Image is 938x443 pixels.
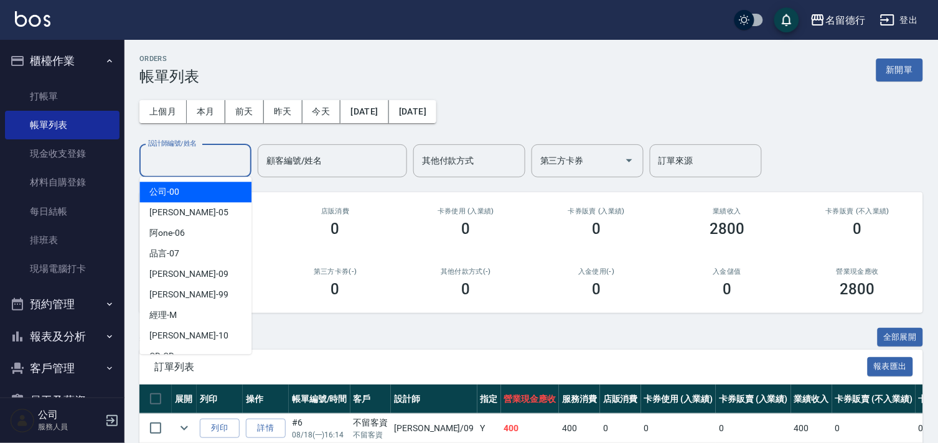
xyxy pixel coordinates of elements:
[600,385,641,414] th: 店販消費
[148,139,197,148] label: 設計師編號/姓名
[868,360,914,372] a: 報表匯出
[264,100,303,123] button: 昨天
[354,416,388,429] div: 不留客資
[149,268,228,281] span: [PERSON_NAME] -09
[592,281,601,298] h3: 0
[716,385,791,414] th: 卡券販賣 (入業績)
[501,414,560,443] td: 400
[716,414,791,443] td: 0
[391,414,477,443] td: [PERSON_NAME] /09
[462,281,471,298] h3: 0
[710,220,744,238] h3: 2800
[5,352,120,385] button: 客戶管理
[10,408,35,433] img: Person
[149,329,228,342] span: [PERSON_NAME] -10
[416,268,517,276] h2: 其他付款方式(-)
[677,268,777,276] h2: 入金儲值
[354,429,388,441] p: 不留客資
[38,421,101,432] p: 服務人員
[149,350,174,363] span: CD -CD
[389,100,436,123] button: [DATE]
[246,419,286,438] a: 詳情
[285,207,386,215] h2: 店販消費
[139,68,199,85] h3: 帳單列表
[825,12,865,28] div: 名留德行
[5,320,120,353] button: 報表及分析
[546,207,647,215] h2: 卡券販賣 (入業績)
[5,111,120,139] a: 帳單列表
[154,361,868,373] span: 訂單列表
[619,151,639,170] button: Open
[462,220,471,238] h3: 0
[774,7,799,32] button: save
[723,281,731,298] h3: 0
[832,414,916,443] td: 0
[243,385,289,414] th: 操作
[5,45,120,77] button: 櫃檯作業
[289,385,350,414] th: 帳單編號/時間
[149,226,185,240] span: 阿one -06
[303,100,341,123] button: 今天
[592,220,601,238] h3: 0
[876,63,923,75] a: 新開單
[172,385,197,414] th: 展開
[149,206,228,219] span: [PERSON_NAME] -05
[5,168,120,197] a: 材料自購登錄
[807,207,908,215] h2: 卡券販賣 (不入業績)
[200,419,240,438] button: 列印
[5,254,120,283] a: 現場電腦打卡
[876,58,923,82] button: 新開單
[391,385,477,414] th: 設計師
[149,288,228,301] span: [PERSON_NAME] -99
[350,385,392,414] th: 客戶
[677,207,777,215] h2: 業績收入
[149,185,179,198] span: 公司 -00
[832,385,916,414] th: 卡券販賣 (不入業績)
[187,100,225,123] button: 本月
[5,197,120,226] a: 每日結帳
[15,11,50,27] img: Logo
[791,414,832,443] td: 400
[139,55,199,63] h2: ORDERS
[5,82,120,111] a: 打帳單
[292,429,347,441] p: 08/18 (一) 16:14
[600,414,641,443] td: 0
[878,328,924,347] button: 全部展開
[149,309,177,322] span: 經理 -M
[197,385,243,414] th: 列印
[559,414,600,443] td: 400
[559,385,600,414] th: 服務消費
[149,247,179,260] span: 品言 -07
[853,220,862,238] h3: 0
[501,385,560,414] th: 營業現金應收
[546,268,647,276] h2: 入金使用(-)
[225,100,264,123] button: 前天
[641,414,716,443] td: 0
[139,100,187,123] button: 上個月
[38,409,101,421] h5: 公司
[5,385,120,417] button: 員工及薪資
[868,357,914,376] button: 報表匯出
[641,385,716,414] th: 卡券使用 (入業績)
[416,207,517,215] h2: 卡券使用 (入業績)
[340,100,388,123] button: [DATE]
[875,9,923,32] button: 登出
[805,7,870,33] button: 名留德行
[840,281,875,298] h3: 2800
[791,385,832,414] th: 業績收入
[5,226,120,254] a: 排班表
[285,268,386,276] h2: 第三方卡券(-)
[331,281,340,298] h3: 0
[289,414,350,443] td: #6
[175,419,194,437] button: expand row
[477,385,501,414] th: 指定
[807,268,908,276] h2: 營業現金應收
[331,220,340,238] h3: 0
[5,139,120,168] a: 現金收支登錄
[477,414,501,443] td: Y
[5,288,120,320] button: 預約管理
